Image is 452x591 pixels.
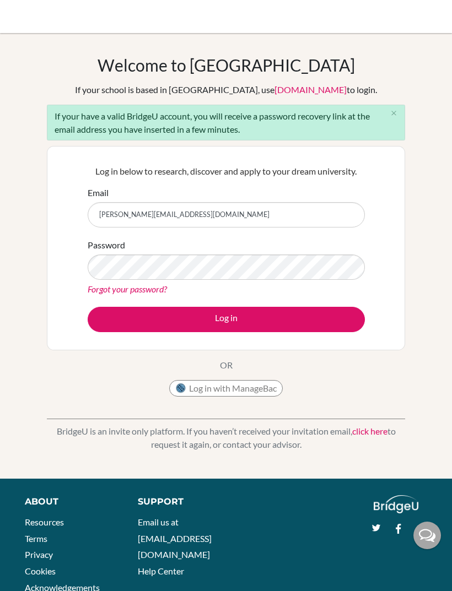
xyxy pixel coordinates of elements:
[352,426,388,436] a: click here
[88,307,365,332] button: Log in
[25,533,47,544] a: Terms
[390,109,398,117] i: close
[169,380,283,397] button: Log in with ManageBac
[75,83,377,96] div: If your school is based in [GEOGRAPHIC_DATA], use to login.
[220,359,233,372] p: OR
[25,495,113,508] div: About
[275,84,347,95] a: [DOMAIN_NAME]
[88,165,365,178] p: Log in below to research, discover and apply to your dream university.
[47,105,405,140] div: If your have a valid BridgeU account, you will receive a password recovery link at the email addr...
[138,517,212,560] a: Email us at [EMAIL_ADDRESS][DOMAIN_NAME]
[47,425,405,451] p: BridgeU is an invite only platform. If you haven’t received your invitation email, to request it ...
[98,55,355,75] h1: Welcome to [GEOGRAPHIC_DATA]
[88,186,109,199] label: Email
[25,549,53,560] a: Privacy
[138,495,216,508] div: Support
[88,238,125,252] label: Password
[374,495,418,513] img: logo_white@2x-f4f0deed5e89b7ecb1c2cc34c3e3d731f90f0f143d5ea2071677605dd97b5244.png
[383,105,405,122] button: Close
[88,284,167,294] a: Forgot your password?
[25,566,56,576] a: Cookies
[25,517,64,527] a: Resources
[138,566,184,576] a: Help Center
